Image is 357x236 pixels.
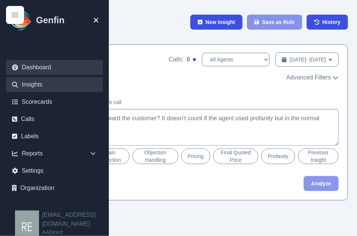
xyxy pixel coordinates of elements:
[133,148,178,164] button: Objection Handling
[181,148,210,164] button: Pricing
[206,18,235,26] span: New Insight
[169,55,184,64] span: Calls:
[6,181,103,196] a: Organization
[247,15,302,30] button: Save as Rule
[322,18,340,26] span: History
[6,112,103,127] a: Calls
[213,148,259,164] button: Final Quoted Price
[187,55,190,64] span: 0
[6,163,103,178] a: Settings
[261,148,295,164] button: Profanity
[6,146,103,161] div: Reports
[42,229,109,236] span: AADirect
[42,211,109,229] h2: [EMAIL_ADDRESS][DOMAIN_NAME]
[18,109,339,146] textarea: Did the agent use profanity toward the customer? It doesn't count if the agent used profanity but...
[307,15,348,30] a: History
[6,77,103,92] a: Insights
[286,73,339,82] button: Advanced Filters
[262,18,294,26] span: Save as Rule
[298,148,339,164] button: Previous Insight
[18,99,339,106] h4: Ask a question for AI to analyze on each call
[6,129,103,144] a: Labels
[276,52,339,67] button: [DATE]- [DATE]
[6,60,103,75] a: Dashboard
[36,14,65,26] h1: Genfin
[286,73,331,82] span: Advanced Filters
[6,94,103,109] a: Scorecards
[90,148,130,164] button: Main Objection
[190,15,243,30] button: New Insight
[304,176,339,191] button: Analyze
[290,56,326,63] span: [DATE] - [DATE]
[6,6,24,24] button: Toggle sidebar
[92,16,100,24] button: Close sidebar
